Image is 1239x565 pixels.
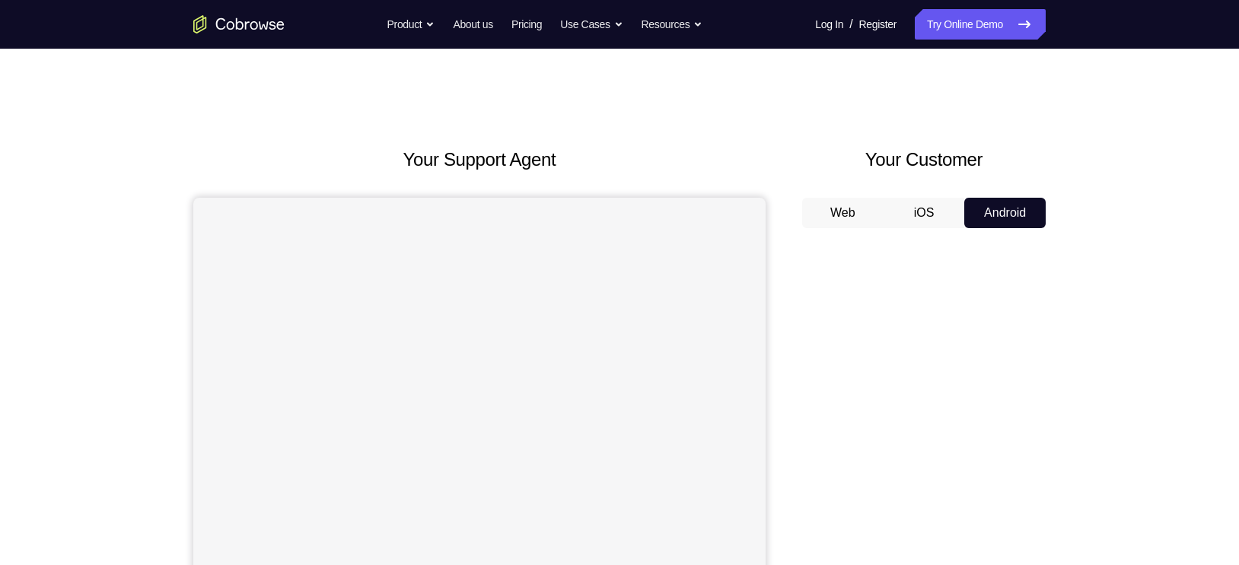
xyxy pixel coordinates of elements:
[849,15,852,33] span: /
[884,198,965,228] button: iOS
[453,9,492,40] a: About us
[387,9,435,40] button: Product
[193,146,766,173] h2: Your Support Agent
[802,146,1046,173] h2: Your Customer
[802,198,884,228] button: Web
[859,9,897,40] a: Register
[560,9,623,40] button: Use Cases
[915,9,1046,40] a: Try Online Demo
[964,198,1046,228] button: Android
[642,9,703,40] button: Resources
[815,9,843,40] a: Log In
[511,9,542,40] a: Pricing
[193,15,285,33] a: Go to the home page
